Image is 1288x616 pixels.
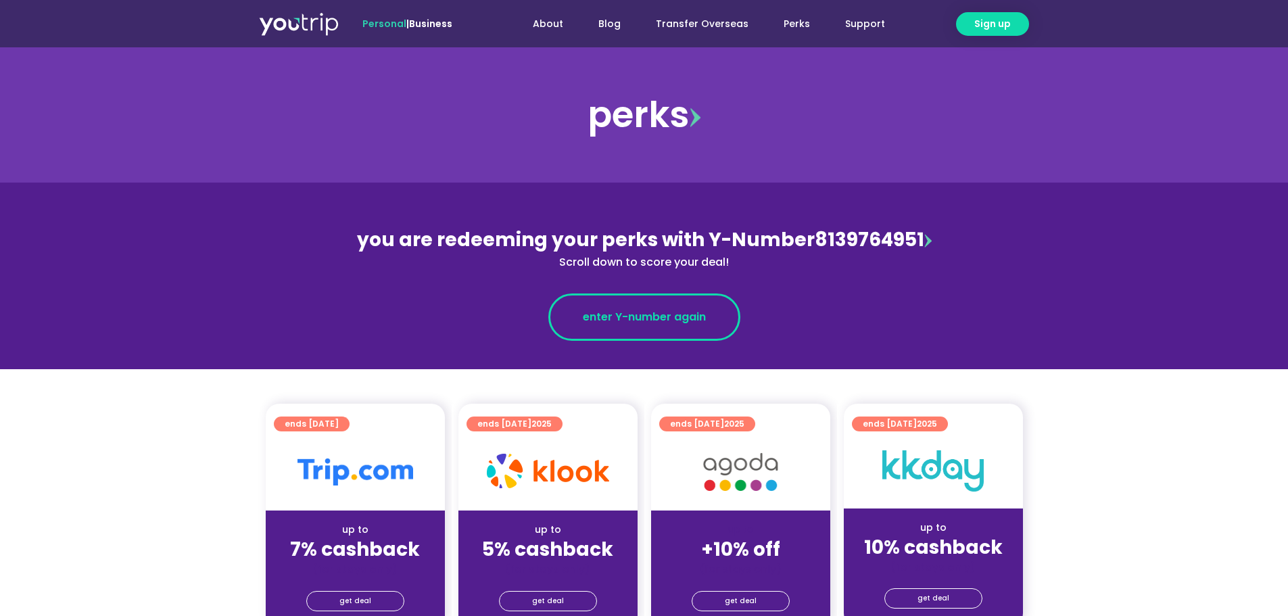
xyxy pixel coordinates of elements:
div: (for stays only) [277,562,434,576]
span: 2025 [531,418,552,429]
span: Personal [362,17,406,30]
span: 2025 [917,418,937,429]
div: up to [469,523,627,537]
span: enter Y-number again [583,309,706,325]
a: get deal [499,591,597,611]
nav: Menu [489,11,903,37]
a: Sign up [956,12,1029,36]
strong: 10% cashback [864,534,1003,561]
span: ends [DATE] [670,417,744,431]
a: get deal [306,591,404,611]
span: ends [DATE] [863,417,937,431]
strong: 7% cashback [290,536,420,563]
span: you are redeeming your perks with Y-Number [357,227,815,253]
a: ends [DATE]2025 [659,417,755,431]
span: Sign up [974,17,1011,31]
a: Blog [581,11,638,37]
a: enter Y-number again [548,293,740,341]
span: ends [DATE] [285,417,339,431]
div: (for stays only) [662,562,819,576]
a: Support [828,11,903,37]
div: Scroll down to score your deal! [351,254,938,270]
div: (for stays only) [469,562,627,576]
a: Transfer Overseas [638,11,766,37]
span: ends [DATE] [477,417,552,431]
a: ends [DATE]2025 [852,417,948,431]
a: get deal [692,591,790,611]
a: ends [DATE]2025 [467,417,563,431]
span: get deal [339,592,371,611]
span: get deal [725,592,757,611]
span: | [362,17,452,30]
strong: +10% off [701,536,780,563]
div: 8139764951 [351,226,938,270]
a: About [515,11,581,37]
a: get deal [884,588,982,609]
span: up to [728,523,753,536]
div: up to [277,523,434,537]
strong: 5% cashback [482,536,613,563]
a: ends [DATE] [274,417,350,431]
span: get deal [917,589,949,608]
a: Business [409,17,452,30]
span: get deal [532,592,564,611]
div: (for stays only) [855,560,1012,574]
span: 2025 [724,418,744,429]
a: Perks [766,11,828,37]
div: up to [855,521,1012,535]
